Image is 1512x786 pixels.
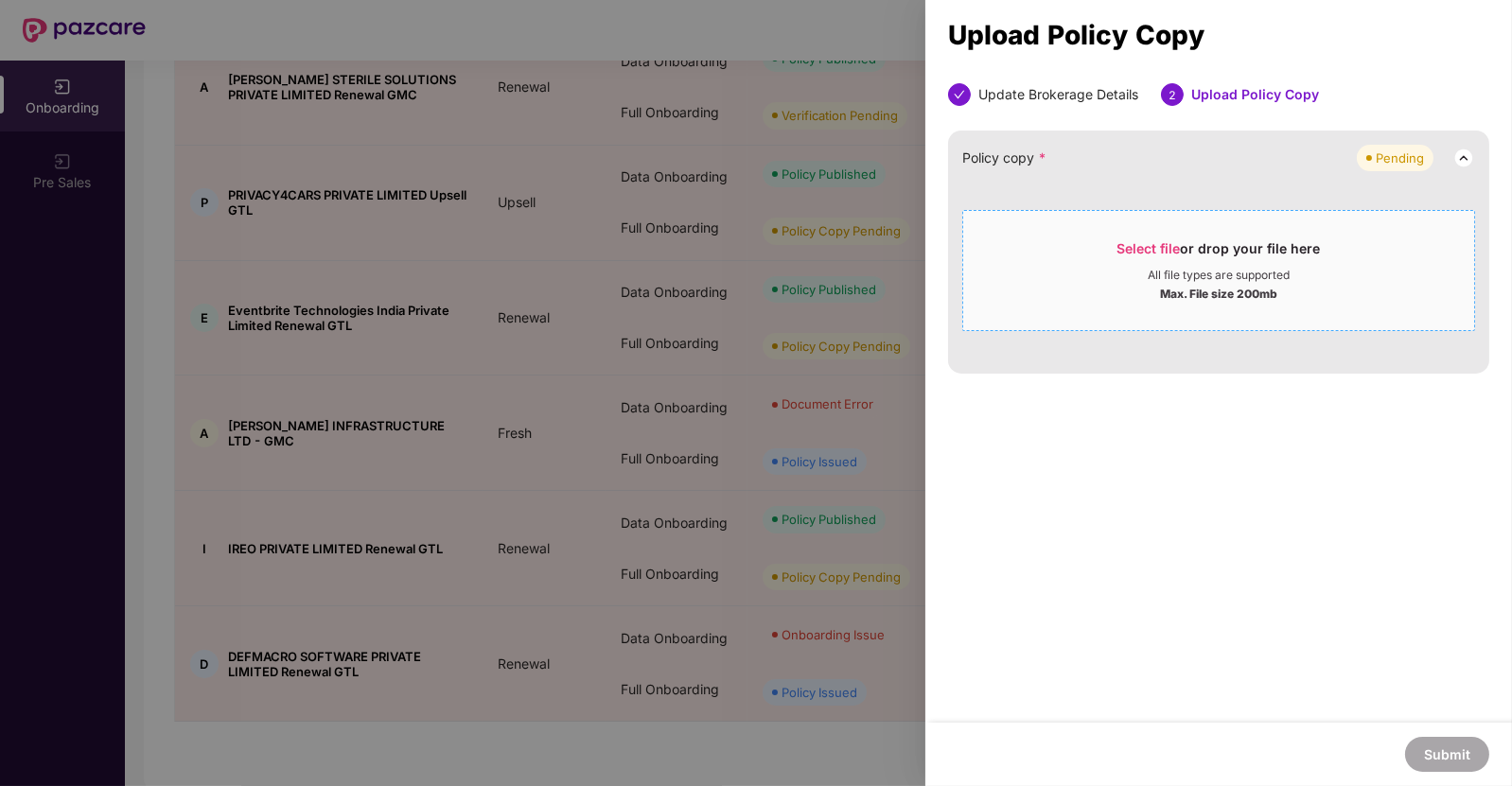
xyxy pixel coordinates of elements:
div: Pending [1376,148,1424,167]
button: Submit [1405,737,1489,772]
div: All file types are supported [1148,268,1290,283]
span: check [954,89,965,100]
img: svg+xml;base64,PHN2ZyB3aWR0aD0iMjQiIGhlaWdodD0iMjQiIHZpZXdCb3g9IjAgMCAyNCAyNCIgZmlsbD0ibm9uZSIgeG... [1452,147,1475,169]
div: or drop your file here [1117,239,1321,268]
div: Upload Policy Copy [1191,83,1319,106]
div: Max. File size 200mb [1160,283,1277,302]
div: Update Brokerage Details [978,83,1138,106]
div: Upload Policy Copy [948,25,1489,45]
span: Select file [1117,240,1181,256]
span: Policy copy [962,148,1046,168]
span: 2 [1169,88,1176,102]
span: Select fileor drop your file hereAll file types are supportedMax. File size 200mb [963,225,1474,316]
